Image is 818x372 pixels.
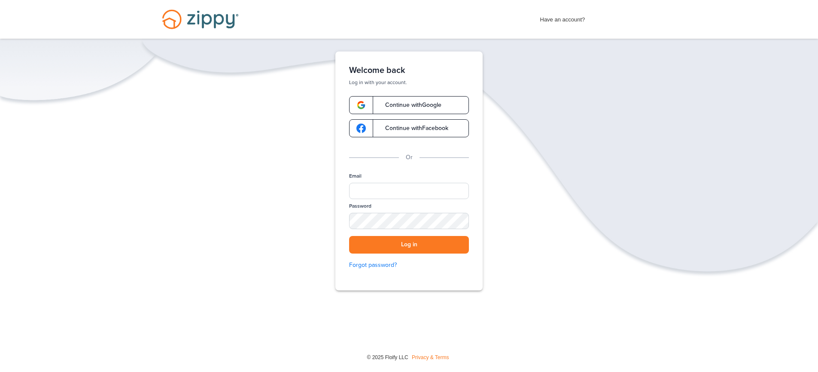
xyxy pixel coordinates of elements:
[349,203,371,210] label: Password
[349,96,469,114] a: google-logoContinue withGoogle
[540,11,585,24] span: Have an account?
[406,153,413,162] p: Or
[349,119,469,137] a: google-logoContinue withFacebook
[412,354,449,360] a: Privacy & Terms
[356,100,366,110] img: google-logo
[349,65,469,76] h1: Welcome back
[377,102,441,108] span: Continue with Google
[377,125,448,131] span: Continue with Facebook
[367,354,408,360] span: © 2025 Floify LLC
[349,260,469,270] a: Forgot password?
[349,213,469,229] input: Password
[349,172,362,180] label: Email
[356,124,366,133] img: google-logo
[349,183,469,199] input: Email
[349,79,469,86] p: Log in with your account.
[349,236,469,254] button: Log in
